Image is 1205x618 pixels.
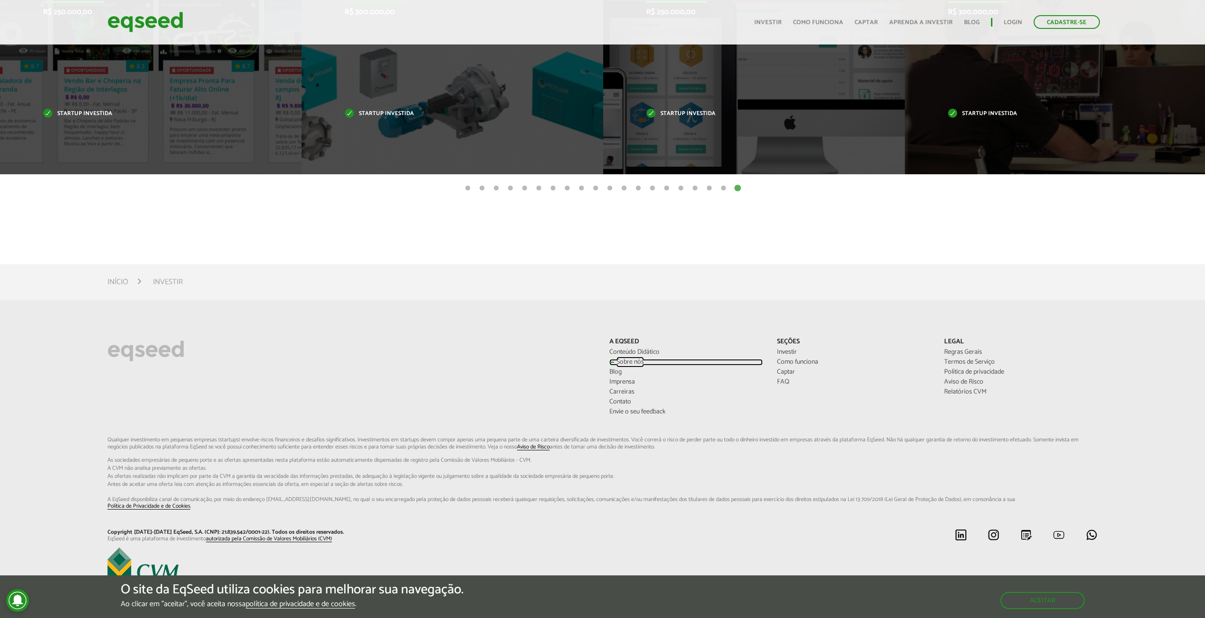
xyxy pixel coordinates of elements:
p: Startup investida [948,111,1149,116]
a: autorizada pela Comissão de Valores Mobiliários (CVM) [206,536,332,542]
a: Contato [609,399,762,405]
button: 18 of 20 [705,184,714,193]
a: Captar [855,19,878,26]
img: blog.svg [1020,529,1032,541]
a: Investir [754,19,782,26]
p: Copyright [DATE]-[DATE] EqSeed, S.A. (CNPJ: 21.839.542/0001-22). Todos os direitos reservados. [107,529,595,536]
a: FAQ [777,379,930,385]
a: Aviso de Risco [944,379,1097,385]
img: linkedin.svg [955,529,967,541]
p: Startup investida [345,111,546,116]
span: As ofertas realizadas não implicam por parte da CVM a garantia da veracidade das informações p... [107,474,1098,479]
p: EqSeed é uma plataforma de investimento [107,536,595,542]
a: Aprenda a investir [889,19,953,26]
img: instagram.svg [988,529,1000,541]
a: política de privacidade e de cookies [246,600,355,609]
img: EqSeed é uma plataforma de investimento autorizada pela Comissão de Valores Mobiliários (CVM) [107,547,179,585]
li: Investir [153,276,183,288]
a: Conteúdo Didático [609,349,762,356]
p: Ao clicar em "aceitar", você aceita nossa . [121,600,464,609]
button: 12 of 20 [619,184,629,193]
a: Blog [609,369,762,376]
p: Startup investida [43,111,244,116]
a: Cadastre-se [1034,15,1100,29]
button: 14 of 20 [648,184,657,193]
span: A CVM não analisa previamente as ofertas. [107,466,1098,471]
button: 3 of 20 [491,184,501,193]
a: Investir [777,349,930,356]
a: Início [107,278,128,286]
p: Legal [944,338,1097,346]
button: 15 of 20 [662,184,671,193]
button: 20 of 20 [733,184,742,193]
button: 4 of 20 [506,184,515,193]
img: youtube.svg [1053,529,1065,541]
span: Antes de aceitar uma oferta leia com atenção as informações essenciais da oferta, em especial... [107,482,1098,487]
button: 17 of 20 [690,184,700,193]
a: Captar [777,369,930,376]
button: 6 of 20 [534,184,544,193]
h5: O site da EqSeed utiliza cookies para melhorar sua navegação. [121,582,464,597]
a: Login [1004,19,1022,26]
img: EqSeed Logo [107,338,184,364]
a: Política de privacidade [944,369,1097,376]
button: 13 of 20 [634,184,643,193]
button: 11 of 20 [605,184,615,193]
p: A EqSeed [609,338,762,346]
p: Startup investida [646,111,848,116]
button: 1 of 20 [463,184,473,193]
button: 19 of 20 [719,184,728,193]
a: Regras Gerais [944,349,1097,356]
button: Aceitar [1000,592,1085,609]
button: 7 of 20 [548,184,558,193]
button: 16 of 20 [676,184,686,193]
img: EqSeed [107,9,183,35]
a: Sobre nós [609,359,762,366]
a: Carreiras [609,389,762,395]
a: Envie o seu feedback [609,409,762,415]
span: As sociedades empresárias de pequeno porte e as ofertas apresentadas nesta plataforma estão aut... [107,457,1098,463]
button: 10 of 20 [591,184,600,193]
button: 8 of 20 [562,184,572,193]
a: Como funciona [793,19,843,26]
a: Política de Privacidade e de Cookies [107,503,190,510]
a: Como funciona [777,359,930,366]
p: Qualquer investimento em pequenas empresas (startups) envolve riscos financeiros e desafios signi... [107,437,1098,510]
a: Aviso de Risco [517,444,550,450]
a: Blog [964,19,980,26]
p: Seções [777,338,930,346]
button: 5 of 20 [520,184,529,193]
a: Termos de Serviço [944,359,1097,366]
button: 9 of 20 [577,184,586,193]
img: whatsapp.svg [1086,529,1098,541]
a: Relatórios CVM [944,389,1097,395]
a: Imprensa [609,379,762,385]
button: 2 of 20 [477,184,487,193]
